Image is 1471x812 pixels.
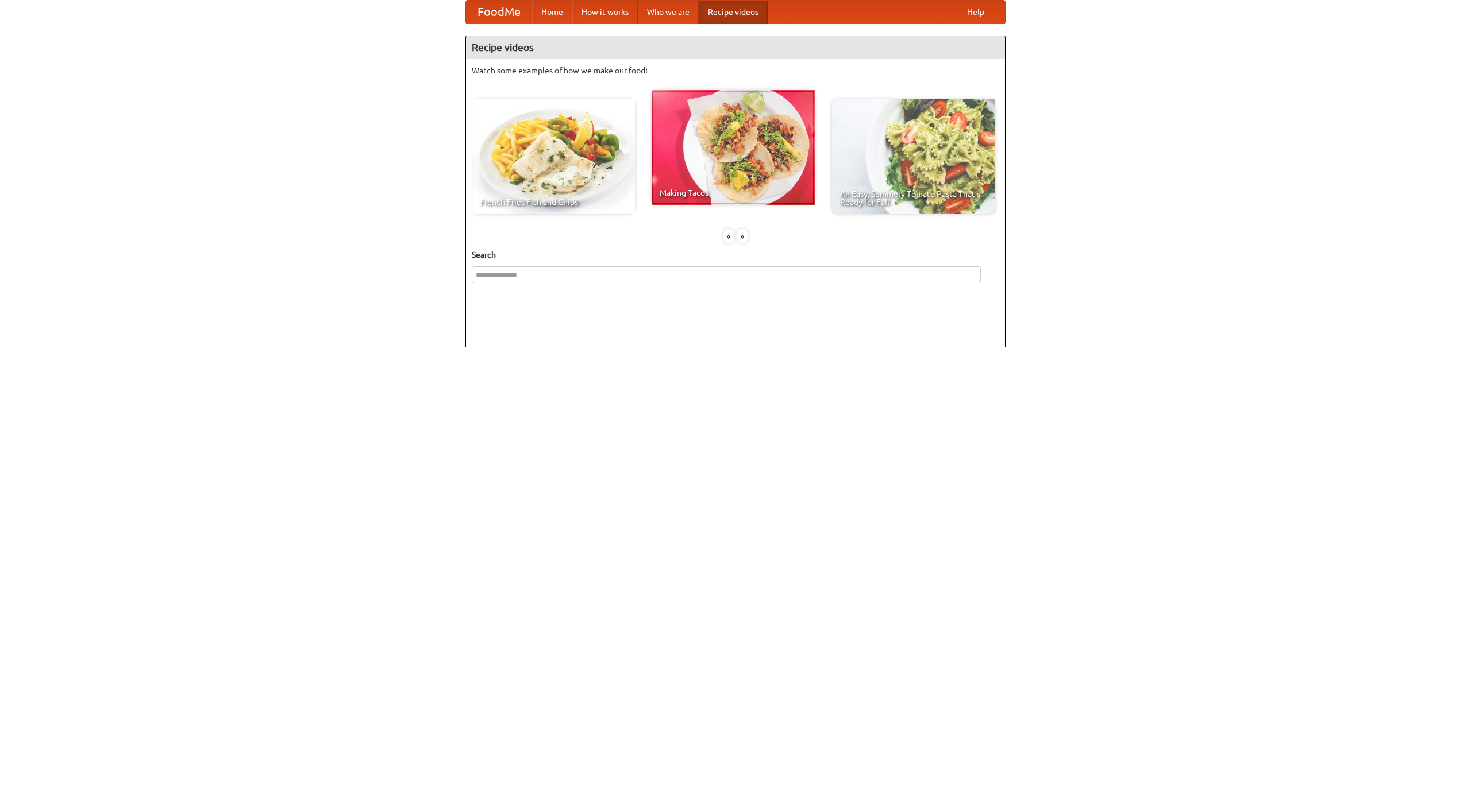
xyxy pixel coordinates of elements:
[466,1,532,24] a: FoodMe
[472,99,635,214] a: French Fries Fish and Chips
[472,249,999,261] h5: Search
[480,198,627,206] span: French Fries Fish and Chips
[652,90,815,205] a: Making Tacos
[737,229,748,243] div: »
[466,36,1005,59] h4: Recipe videos
[699,1,768,24] a: Recipe videos
[723,229,734,243] div: «
[660,189,807,197] span: Making Tacos
[832,99,995,214] a: An Easy, Summery Tomato Pasta That's Ready for Fall
[472,65,999,76] p: Watch some examples of how we make our food!
[958,1,993,24] a: Help
[840,190,987,206] span: An Easy, Summery Tomato Pasta That's Ready for Fall
[532,1,572,24] a: Home
[638,1,699,24] a: Who we are
[572,1,638,24] a: How it works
